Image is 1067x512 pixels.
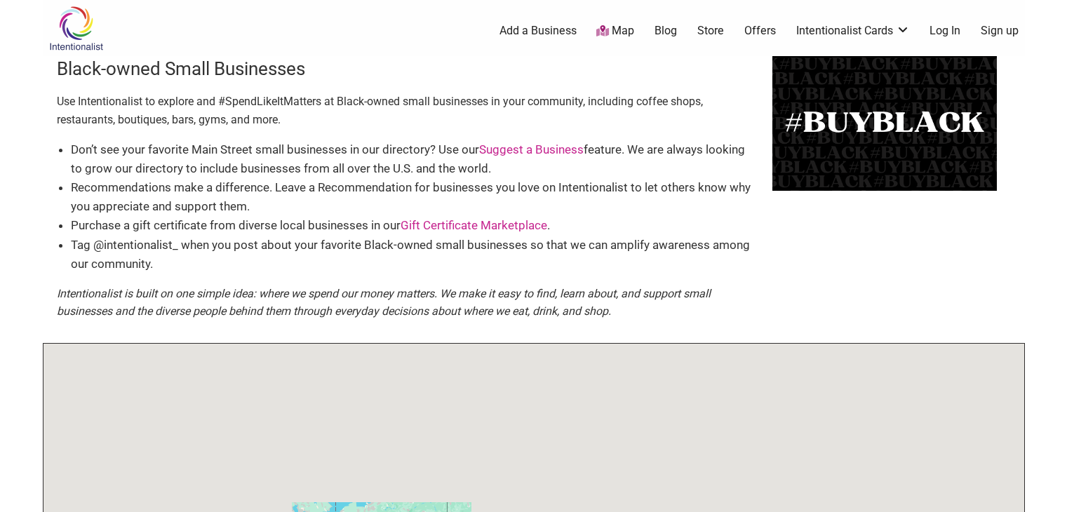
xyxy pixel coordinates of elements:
[57,287,711,318] em: Intentionalist is built on one simple idea: where we spend our money matters. We make it easy to ...
[697,23,724,39] a: Store
[479,142,584,156] a: Suggest a Business
[401,218,547,232] a: Gift Certificate Marketplace
[71,216,758,235] li: Purchase a gift certificate from diverse local businesses in our .
[71,236,758,274] li: Tag @intentionalist_ when you post about your favorite Black-owned small businesses so that we ca...
[981,23,1019,39] a: Sign up
[796,23,910,39] a: Intentionalist Cards
[57,93,758,128] p: Use Intentionalist to explore and #SpendLikeItMatters at Black-owned small businesses in your com...
[930,23,960,39] a: Log In
[744,23,776,39] a: Offers
[71,178,758,216] li: Recommendations make a difference. Leave a Recommendation for businesses you love on Intentionali...
[596,23,634,39] a: Map
[43,6,109,51] img: Intentionalist
[71,140,758,178] li: Don’t see your favorite Main Street small businesses in our directory? Use our feature. We are al...
[57,56,758,81] h3: Black-owned Small Businesses
[772,56,997,191] img: BuyBlack-500x300-1.png
[499,23,577,39] a: Add a Business
[655,23,677,39] a: Blog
